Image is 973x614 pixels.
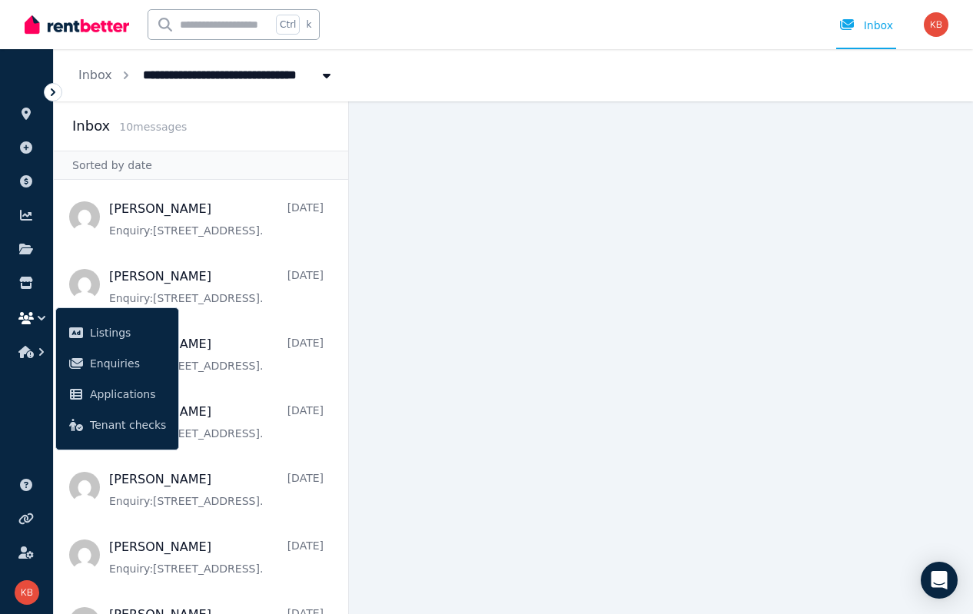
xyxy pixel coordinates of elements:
span: Listings [90,324,166,342]
div: Inbox [839,18,893,33]
a: Listings [62,317,172,348]
a: [PERSON_NAME][DATE]Enquiry:[STREET_ADDRESS]. [109,200,324,238]
span: Tenant checks [90,416,166,434]
a: Enquiries [62,348,172,379]
span: 10 message s [119,121,187,133]
a: [PERSON_NAME][DATE]Enquiry:[STREET_ADDRESS]. [109,267,324,306]
div: Sorted by date [54,151,348,180]
a: [PERSON_NAME][DATE]Enquiry:[STREET_ADDRESS]. [109,403,324,441]
span: Applications [90,385,166,403]
div: Open Intercom Messenger [921,562,958,599]
img: RentBetter [25,13,129,36]
a: [PERSON_NAME][DATE]Enquiry:[STREET_ADDRESS]. [109,335,324,373]
a: Inbox [78,68,112,82]
a: Applications [62,379,172,410]
a: [PERSON_NAME][DATE]Enquiry:[STREET_ADDRESS]. [109,538,324,576]
img: Ky Best [15,580,39,605]
img: Ky Best [924,12,948,37]
span: Enquiries [90,354,166,373]
nav: Breadcrumb [54,49,359,101]
a: [PERSON_NAME][DATE]Enquiry:[STREET_ADDRESS]. [109,470,324,509]
span: Ctrl [276,15,300,35]
nav: Message list [54,180,348,614]
span: k [306,18,311,31]
h2: Inbox [72,115,110,137]
a: Tenant checks [62,410,172,440]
